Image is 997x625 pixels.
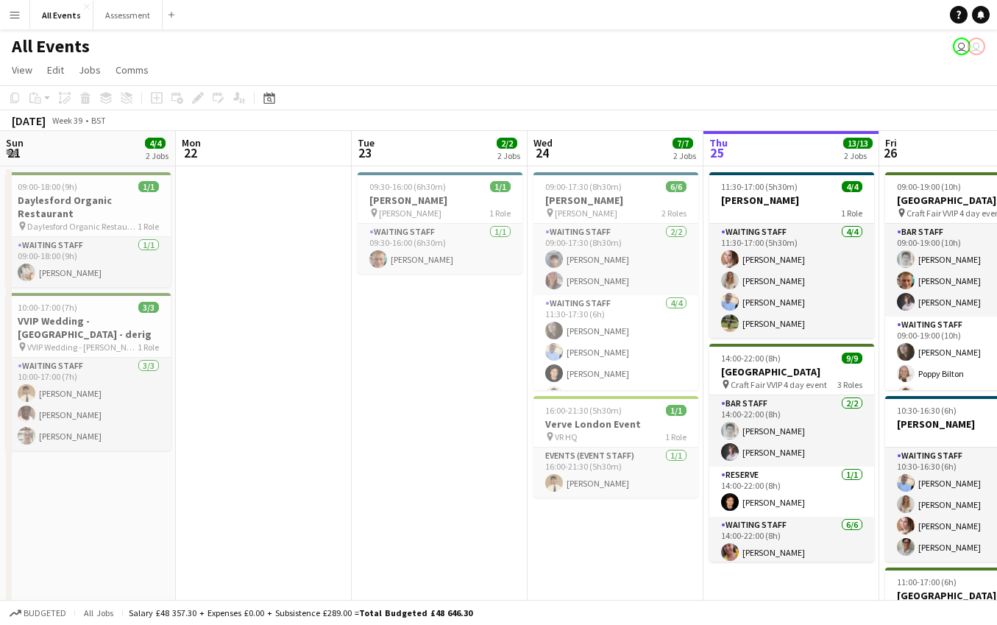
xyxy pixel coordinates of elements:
[6,194,171,220] h3: Daylesford Organic Restaurant
[709,136,728,149] span: Thu
[18,181,77,192] span: 09:00-18:00 (9h)
[533,136,553,149] span: Wed
[12,113,46,128] div: [DATE]
[369,181,446,192] span: 09:30-16:00 (6h30m)
[497,138,517,149] span: 2/2
[673,150,696,161] div: 2 Jobs
[533,417,698,431] h3: Verve London Event
[116,63,149,77] span: Comms
[843,138,873,149] span: 13/13
[358,224,522,274] app-card-role: Waiting Staff1/109:30-16:00 (6h30m)[PERSON_NAME]
[842,181,862,192] span: 4/4
[49,115,85,126] span: Week 39
[661,208,686,219] span: 2 Roles
[707,144,728,161] span: 25
[138,302,159,313] span: 3/3
[968,38,985,55] app-user-avatar: Nathan Wong
[709,467,874,517] app-card-role: Reserve1/114:00-22:00 (8h)[PERSON_NAME]
[6,136,24,149] span: Sun
[721,353,781,364] span: 14:00-22:00 (8h)
[533,295,698,409] app-card-role: Waiting Staff4/411:30-17:30 (6h)[PERSON_NAME][PERSON_NAME][PERSON_NAME][PERSON_NAME]
[721,181,798,192] span: 11:30-17:00 (5h30m)
[18,302,77,313] span: 10:00-17:00 (7h)
[145,138,166,149] span: 4/4
[953,38,971,55] app-user-avatar: Nathan Wong
[709,224,874,338] app-card-role: Waiting Staff4/411:30-17:00 (5h30m)[PERSON_NAME][PERSON_NAME][PERSON_NAME][PERSON_NAME]
[79,63,101,77] span: Jobs
[490,181,511,192] span: 1/1
[673,138,693,149] span: 7/7
[6,293,171,451] app-job-card: 10:00-17:00 (7h)3/3VVIP Wedding - [GEOGRAPHIC_DATA] - derig VVIP Wedding - [PERSON_NAME][GEOGRAPH...
[897,576,957,587] span: 11:00-17:00 (6h)
[6,314,171,341] h3: VVIP Wedding - [GEOGRAPHIC_DATA] - derig
[180,144,201,161] span: 22
[665,431,686,442] span: 1 Role
[81,607,116,618] span: All jobs
[93,1,163,29] button: Assessment
[489,208,511,219] span: 1 Role
[6,358,171,451] app-card-role: Waiting Staff3/310:00-17:00 (7h)[PERSON_NAME][PERSON_NAME][PERSON_NAME]
[666,181,686,192] span: 6/6
[24,608,66,618] span: Budgeted
[27,342,138,353] span: VVIP Wedding - [PERSON_NAME][GEOGRAPHIC_DATA][PERSON_NAME]
[885,136,897,149] span: Fri
[533,194,698,207] h3: [PERSON_NAME]
[897,405,957,416] span: 10:30-16:30 (6h)
[533,172,698,390] app-job-card: 09:00-17:30 (8h30m)6/6[PERSON_NAME] [PERSON_NAME]2 RolesWaiting Staff2/209:00-17:30 (8h30m)[PERSO...
[531,144,553,161] span: 24
[6,60,38,80] a: View
[12,35,90,57] h1: All Events
[709,194,874,207] h3: [PERSON_NAME]
[883,144,897,161] span: 26
[110,60,155,80] a: Comms
[545,181,622,192] span: 09:00-17:30 (8h30m)
[4,144,24,161] span: 21
[358,172,522,274] app-job-card: 09:30-16:00 (6h30m)1/1[PERSON_NAME] [PERSON_NAME]1 RoleWaiting Staff1/109:30-16:00 (6h30m)[PERSON...
[73,60,107,80] a: Jobs
[842,353,862,364] span: 9/9
[555,208,617,219] span: [PERSON_NAME]
[709,395,874,467] app-card-role: Bar Staff2/214:00-22:00 (8h)[PERSON_NAME][PERSON_NAME]
[359,607,472,618] span: Total Budgeted £48 646.30
[182,136,201,149] span: Mon
[841,208,862,219] span: 1 Role
[7,605,68,621] button: Budgeted
[6,172,171,287] app-job-card: 09:00-18:00 (9h)1/1Daylesford Organic Restaurant Daylesford Organic Restaurant1 RoleWaiting Staff...
[30,1,93,29] button: All Events
[897,181,961,192] span: 09:00-19:00 (10h)
[358,136,375,149] span: Tue
[146,150,168,161] div: 2 Jobs
[709,365,874,378] h3: [GEOGRAPHIC_DATA]
[358,194,522,207] h3: [PERSON_NAME]
[497,150,520,161] div: 2 Jobs
[731,379,827,390] span: Craft Fair VVIP 4 day event
[138,342,159,353] span: 1 Role
[555,431,578,442] span: VR HQ
[533,396,698,498] app-job-card: 16:00-21:30 (5h30m)1/1Verve London Event VR HQ1 RoleEvents (Event Staff)1/116:00-21:30 (5h30m)[PE...
[533,448,698,498] app-card-role: Events (Event Staff)1/116:00-21:30 (5h30m)[PERSON_NAME]
[138,181,159,192] span: 1/1
[129,607,472,618] div: Salary £48 357.30 + Expenses £0.00 + Subsistence £289.00 =
[41,60,70,80] a: Edit
[47,63,64,77] span: Edit
[837,379,862,390] span: 3 Roles
[27,221,138,232] span: Daylesford Organic Restaurant
[844,150,872,161] div: 2 Jobs
[138,221,159,232] span: 1 Role
[666,405,686,416] span: 1/1
[709,344,874,562] app-job-card: 14:00-22:00 (8h)9/9[GEOGRAPHIC_DATA] Craft Fair VVIP 4 day event3 RolesBar Staff2/214:00-22:00 (8...
[709,172,874,338] app-job-card: 11:30-17:00 (5h30m)4/4[PERSON_NAME]1 RoleWaiting Staff4/411:30-17:00 (5h30m)[PERSON_NAME][PERSON_...
[533,224,698,295] app-card-role: Waiting Staff2/209:00-17:30 (8h30m)[PERSON_NAME][PERSON_NAME]
[6,237,171,287] app-card-role: Waiting Staff1/109:00-18:00 (9h)[PERSON_NAME]
[355,144,375,161] span: 23
[91,115,106,126] div: BST
[545,405,622,416] span: 16:00-21:30 (5h30m)
[379,208,441,219] span: [PERSON_NAME]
